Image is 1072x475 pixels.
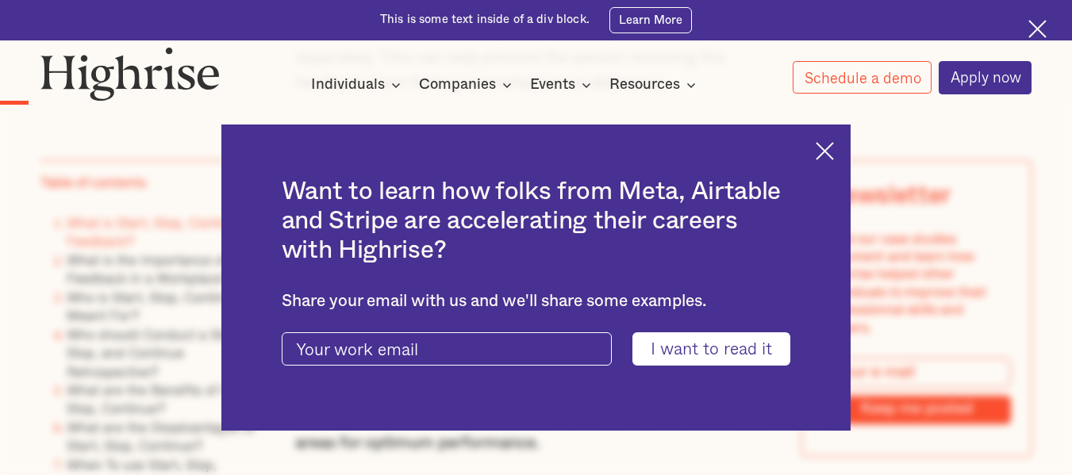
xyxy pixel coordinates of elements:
[40,47,220,101] img: Highrise logo
[311,75,385,94] div: Individuals
[530,75,596,94] div: Events
[816,142,834,160] img: Cross icon
[632,332,790,366] input: I want to read it
[1028,20,1047,38] img: Cross icon
[793,61,932,94] a: Schedule a demo
[282,178,791,265] h2: Want to learn how folks from Meta, Airtable and Stripe are accelerating their careers with Highrise?
[282,332,791,366] form: current-ascender-blog-article-modal-form
[282,292,791,312] div: Share your email with us and we'll share some examples.
[311,75,405,94] div: Individuals
[609,75,680,94] div: Resources
[419,75,517,94] div: Companies
[530,75,575,94] div: Events
[380,12,590,28] div: This is some text inside of a div block.
[609,75,701,94] div: Resources
[419,75,496,94] div: Companies
[282,332,612,366] input: Your work email
[939,61,1032,94] a: Apply now
[609,7,692,33] a: Learn More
